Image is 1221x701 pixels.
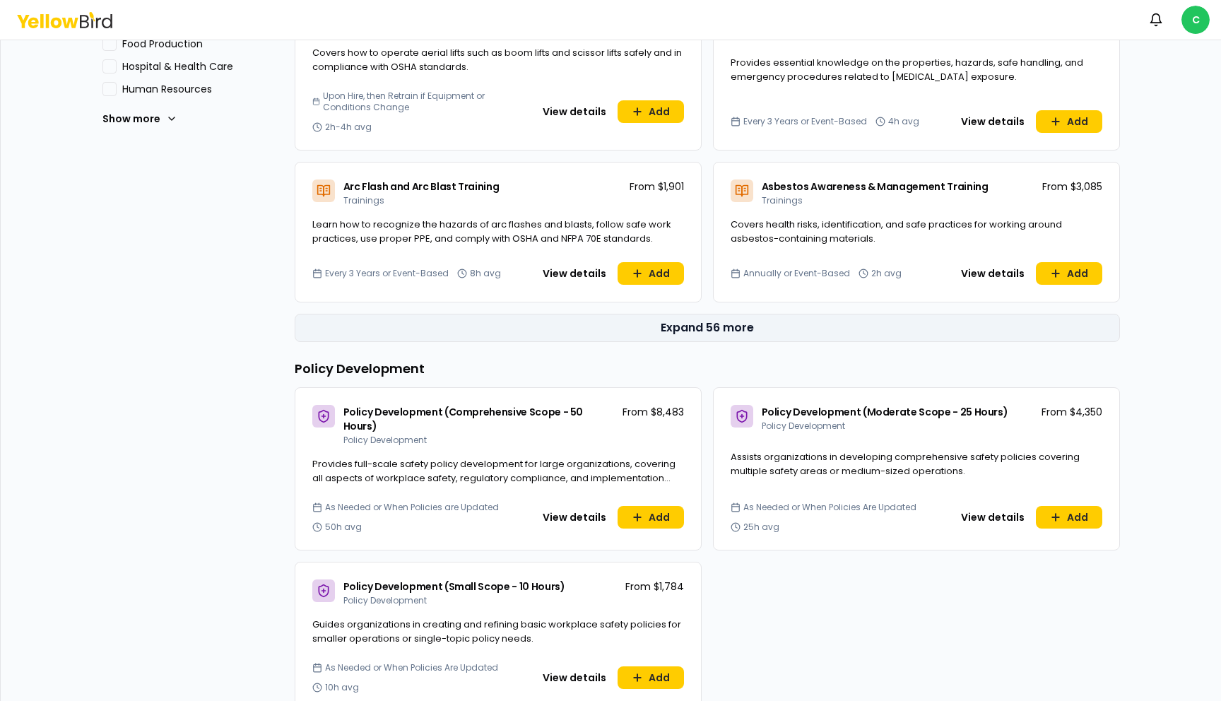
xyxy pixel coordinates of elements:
button: Add [1036,262,1102,285]
span: C [1181,6,1210,34]
button: View details [952,262,1033,285]
button: View details [534,666,615,689]
button: View details [952,110,1033,133]
span: Provides essential knowledge on the properties, hazards, safe handling, and emergency procedures ... [731,56,1083,83]
span: Policy Development [343,594,427,606]
span: 50h avg [325,522,362,533]
span: Provides full-scale safety policy development for large organizations, covering all aspects of wo... [312,457,676,498]
button: Add [618,100,684,123]
button: Add [1036,110,1102,133]
button: Add [618,666,684,689]
span: Upon Hire, then Retrain if Equipment or Conditions Change [323,90,529,113]
span: As Needed or When Policies are Updated [325,502,499,513]
button: Show more [102,105,177,133]
p: From $1,784 [625,579,684,594]
span: Guides organizations in creating and refining basic workplace safety policies for smaller operati... [312,618,681,645]
span: Covers how to operate aerial lifts such as boom lifts and scissor lifts safely and in compliance ... [312,46,682,73]
span: 2h avg [871,268,902,279]
span: Every 3 Years or Event-Based [743,116,867,127]
button: Add [1036,506,1102,529]
span: Asbestos Awareness & Management Training [762,179,989,194]
button: Expand 56 more [295,314,1120,342]
span: Policy Development (Comprehensive Scope - 50 Hours) [343,405,584,433]
span: Assists organizations in developing comprehensive safety policies covering multiple safety areas ... [731,450,1080,478]
button: View details [534,262,615,285]
label: Food Production [122,37,272,51]
span: 10h avg [325,682,359,693]
label: Human Resources [122,82,272,96]
p: From $3,085 [1042,179,1102,194]
span: 4h avg [888,116,919,127]
label: Hospital & Health Care [122,59,272,73]
span: Policy Development (Small Scope - 10 Hours) [343,579,565,594]
button: Add [618,262,684,285]
span: Every 3 Years or Event-Based [325,268,449,279]
span: 25h avg [743,522,779,533]
button: View details [952,506,1033,529]
button: Add [618,506,684,529]
span: Annually or Event-Based [743,268,850,279]
button: View details [534,506,615,529]
span: 8h avg [470,268,501,279]
p: From $1,901 [630,179,684,194]
span: 2h-4h avg [325,122,372,133]
button: View details [534,100,615,123]
span: Policy Development [343,434,427,446]
span: Trainings [762,194,803,206]
span: Arc Flash and Arc Blast Training [343,179,500,194]
p: From $8,483 [623,405,684,419]
span: As Needed or When Policies Are Updated [325,662,498,673]
span: Policy Development (Moderate Scope - 25 Hours) [762,405,1008,419]
span: Trainings [343,194,384,206]
p: From $4,350 [1042,405,1102,419]
span: Covers health risks, identification, and safe practices for working around asbestos-containing ma... [731,218,1062,245]
span: Learn how to recognize the hazards of arc flashes and blasts, follow safe work practices, use pro... [312,218,671,245]
span: Policy Development [762,420,845,432]
span: As Needed or When Policies Are Updated [743,502,916,513]
h3: Policy Development [295,359,1120,379]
